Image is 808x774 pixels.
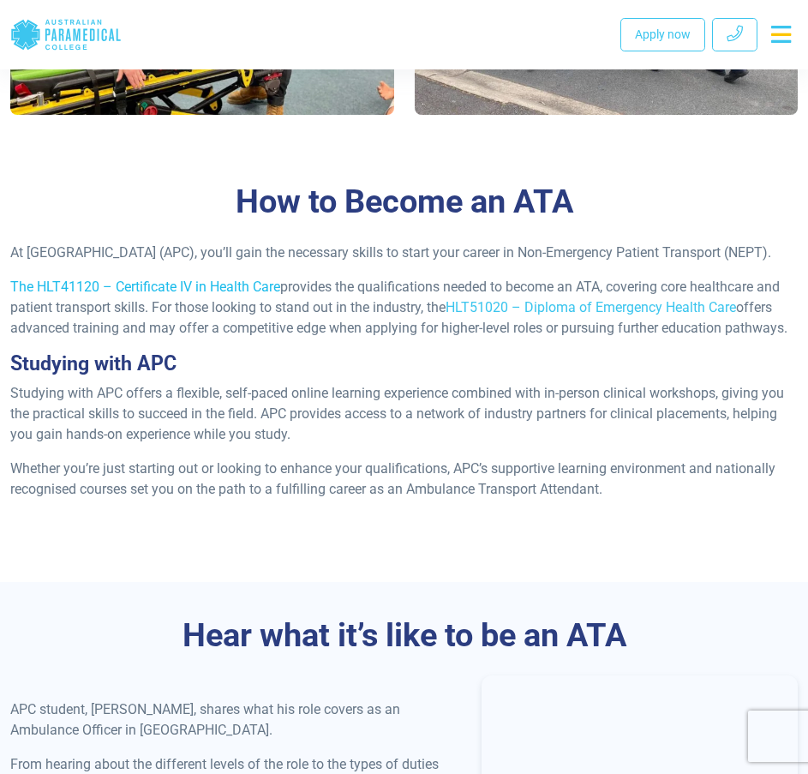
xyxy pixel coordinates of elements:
a: The HLT41120 – Certificate IV in Health Care [10,279,280,295]
p: APC student, [PERSON_NAME], shares what his role covers as an Ambulance Officer in [GEOGRAPHIC_DA... [10,699,461,741]
p: Studying with APC offers a flexible, self-paced online learning experience combined with in-perso... [10,383,798,445]
h2: Hear what it’s like to be an ATA [10,616,798,656]
button: Toggle navigation [764,19,798,50]
p: Whether you’re just starting out or looking to enhance your qualifications, APC’s supportive lear... [10,459,798,500]
h3: Studying with APC [10,352,798,376]
h2: How to Become an ATA [10,183,798,222]
a: Apply now [620,18,705,51]
p: provides the qualifications needed to become an ATA, covering core healthcare and patient transpo... [10,277,798,339]
a: Australian Paramedical College [10,7,122,63]
p: At [GEOGRAPHIC_DATA] (APC), you’ll gain the necessary skills to start your career in Non-Emergenc... [10,243,798,263]
a: HLT51020 – Diploma of Emergency Health Care [446,299,736,315]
